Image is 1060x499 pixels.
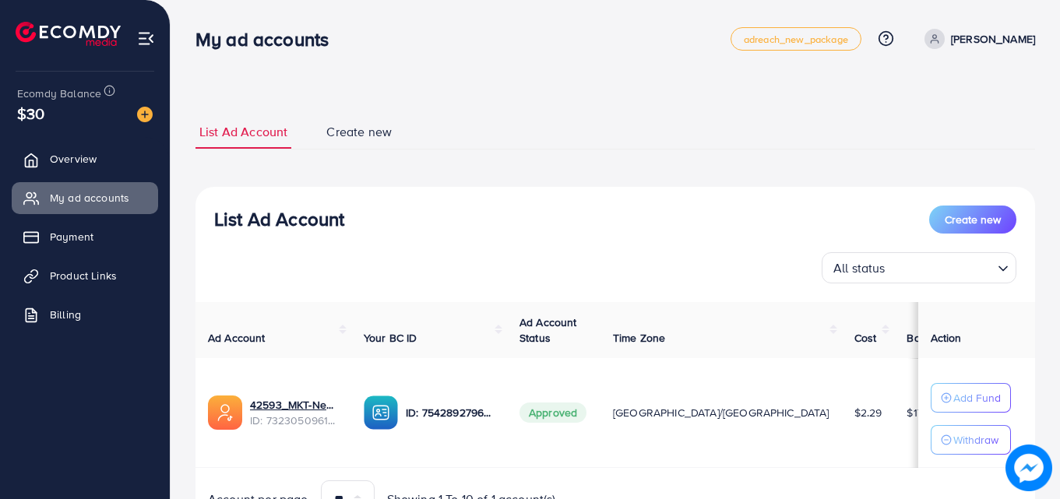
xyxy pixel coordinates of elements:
[890,254,991,279] input: Search for option
[613,405,829,420] span: [GEOGRAPHIC_DATA]/[GEOGRAPHIC_DATA]
[613,330,665,346] span: Time Zone
[519,315,577,346] span: Ad Account Status
[17,86,101,101] span: Ecomdy Balance
[854,405,882,420] span: $2.29
[208,395,242,430] img: ic-ads-acc.e4c84228.svg
[854,330,877,346] span: Cost
[208,330,266,346] span: Ad Account
[12,260,158,291] a: Product Links
[945,212,1001,227] span: Create new
[12,221,158,252] a: Payment
[822,252,1016,283] div: Search for option
[918,29,1035,49] a: [PERSON_NAME]
[50,190,129,206] span: My ad accounts
[364,395,398,430] img: ic-ba-acc.ded83a64.svg
[907,330,948,346] span: Balance
[12,143,158,174] a: Overview
[1005,445,1052,491] img: image
[12,299,158,330] a: Billing
[953,430,998,449] p: Withdraw
[907,405,929,420] span: $17.7
[931,425,1011,455] button: Withdraw
[195,28,341,51] h3: My ad accounts
[406,403,495,422] p: ID: 7542892796370649089
[519,402,586,423] span: Approved
[16,22,121,46] img: logo
[931,383,1011,413] button: Add Fund
[744,34,848,44] span: adreach_new_package
[326,123,392,141] span: Create new
[50,307,81,322] span: Billing
[50,151,97,167] span: Overview
[830,257,889,279] span: All status
[951,30,1035,48] p: [PERSON_NAME]
[931,330,962,346] span: Action
[50,229,93,244] span: Payment
[250,397,339,413] a: 42593_MKT-New_1705030690861
[250,413,339,428] span: ID: 7323050961424007170
[50,268,117,283] span: Product Links
[12,182,158,213] a: My ad accounts
[364,330,417,346] span: Your BC ID
[137,30,155,47] img: menu
[214,208,344,230] h3: List Ad Account
[250,397,339,429] div: <span class='underline'>42593_MKT-New_1705030690861</span></br>7323050961424007170
[199,123,287,141] span: List Ad Account
[17,102,44,125] span: $30
[731,27,861,51] a: adreach_new_package
[929,206,1016,234] button: Create new
[137,107,153,122] img: image
[953,388,1001,407] p: Add Fund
